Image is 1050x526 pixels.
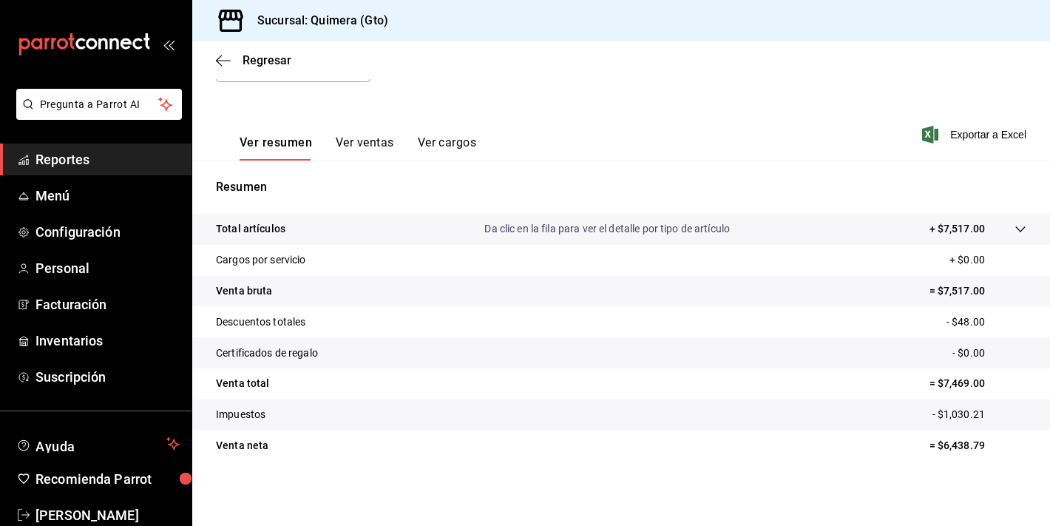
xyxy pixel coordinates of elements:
[35,469,180,489] span: Recomienda Parrot
[35,505,180,525] span: [PERSON_NAME]
[35,258,180,278] span: Personal
[952,345,1026,361] p: - $0.00
[925,126,1026,144] button: Exportar a Excel
[216,283,272,299] p: Venta bruta
[484,221,730,237] p: Da clic en la fila para ver el detalle por tipo de artículo
[240,135,476,161] div: navigation tabs
[932,407,1026,422] p: - $1,030.21
[243,53,291,67] span: Regresar
[418,135,477,161] button: Ver cargos
[35,149,180,169] span: Reportes
[929,283,1026,299] p: = $7,517.00
[216,376,269,391] p: Venta total
[216,252,306,268] p: Cargos por servicio
[216,438,268,453] p: Venta neta
[16,89,182,120] button: Pregunta a Parrot AI
[216,178,1026,196] p: Resumen
[216,314,305,330] p: Descuentos totales
[35,435,160,453] span: Ayuda
[216,345,318,361] p: Certificados de regalo
[10,107,182,123] a: Pregunta a Parrot AI
[946,314,1026,330] p: - $48.00
[929,221,985,237] p: + $7,517.00
[216,221,285,237] p: Total artículos
[35,222,180,242] span: Configuración
[163,38,175,50] button: open_drawer_menu
[216,407,265,422] p: Impuestos
[929,376,1026,391] p: = $7,469.00
[240,135,312,161] button: Ver resumen
[35,294,180,314] span: Facturación
[35,186,180,206] span: Menú
[949,252,1026,268] p: + $0.00
[929,438,1026,453] p: = $6,438.79
[35,331,180,351] span: Inventarios
[245,12,388,30] h3: Sucursal: Quimera (Gto)
[216,53,291,67] button: Regresar
[40,97,159,112] span: Pregunta a Parrot AI
[336,135,394,161] button: Ver ventas
[35,367,180,387] span: Suscripción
